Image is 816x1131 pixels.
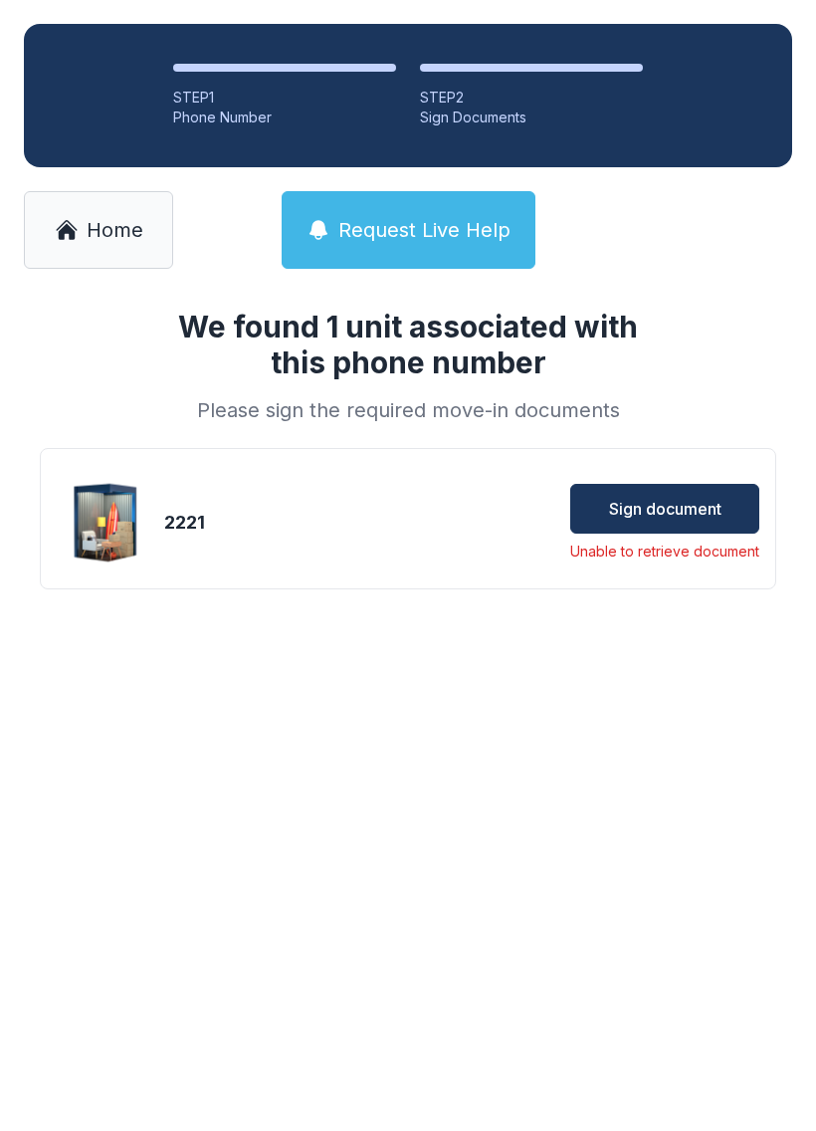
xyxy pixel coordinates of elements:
[420,88,643,108] div: STEP 2
[173,88,396,108] div: STEP 1
[420,108,643,127] div: Sign Documents
[87,216,143,244] span: Home
[164,509,349,537] div: 2221
[338,216,510,244] span: Request Live Help
[609,497,721,521] span: Sign document
[153,396,663,424] div: Please sign the required move-in documents
[570,542,759,562] div: Unable to retrieve document
[173,108,396,127] div: Phone Number
[153,309,663,380] h1: We found 1 unit associated with this phone number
